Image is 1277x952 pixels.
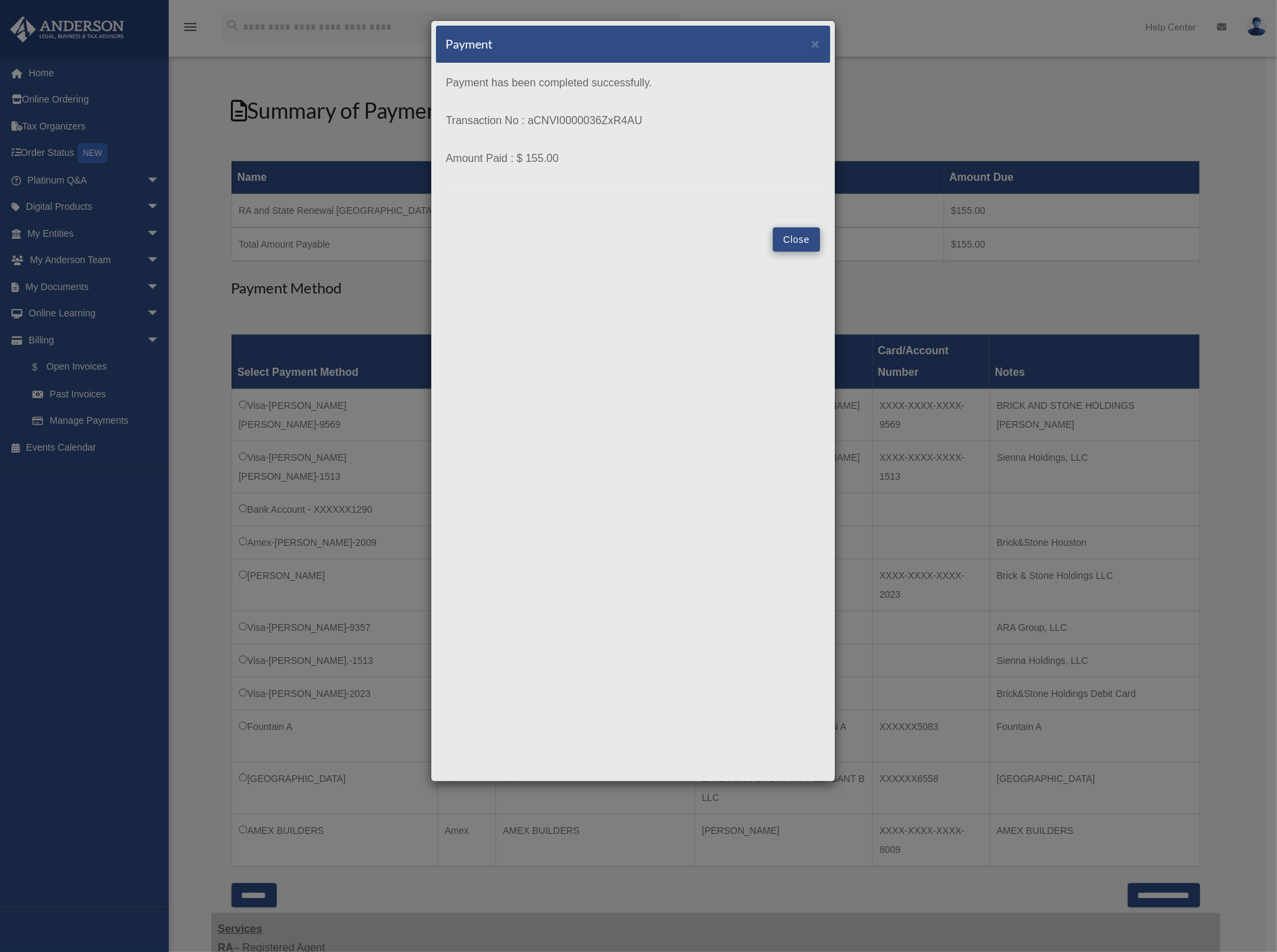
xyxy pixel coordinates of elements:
h5: Payment [446,36,493,53]
p: Amount Paid : $ 155.00 [446,149,820,168]
button: Close [773,227,819,252]
span: × [811,36,820,51]
button: Close [811,36,820,51]
p: Payment has been completed successfully. [446,74,820,92]
p: Transaction No : aCNVI0000036ZxR4AU [446,111,820,130]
